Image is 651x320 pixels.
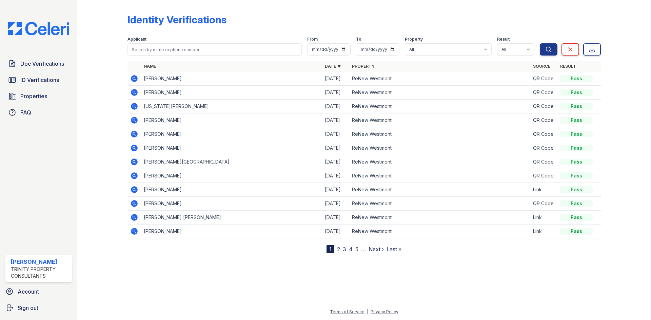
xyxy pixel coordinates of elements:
[141,113,322,127] td: [PERSON_NAME]
[530,183,557,197] td: Link
[530,100,557,113] td: QR Code
[349,246,353,253] a: 4
[337,246,340,253] a: 2
[530,211,557,225] td: Link
[530,86,557,100] td: QR Code
[367,309,368,314] div: |
[560,158,593,165] div: Pass
[322,197,349,211] td: [DATE]
[349,86,530,100] td: ReNew Westmont
[322,183,349,197] td: [DATE]
[5,106,72,119] a: FAQ
[330,309,364,314] a: Terms of Service
[20,60,64,68] span: Doc Verifications
[322,141,349,155] td: [DATE]
[18,304,38,312] span: Sign out
[349,72,530,86] td: ReNew Westmont
[560,145,593,151] div: Pass
[141,86,322,100] td: [PERSON_NAME]
[349,197,530,211] td: ReNew Westmont
[349,169,530,183] td: ReNew Westmont
[141,72,322,86] td: [PERSON_NAME]
[141,169,322,183] td: [PERSON_NAME]
[322,86,349,100] td: [DATE]
[560,200,593,207] div: Pass
[20,92,47,100] span: Properties
[356,37,361,42] label: To
[349,211,530,225] td: ReNew Westmont
[127,14,226,26] div: Identity Verifications
[349,225,530,238] td: ReNew Westmont
[3,285,75,298] a: Account
[343,246,346,253] a: 3
[349,113,530,127] td: ReNew Westmont
[530,197,557,211] td: QR Code
[325,64,341,69] a: Date ▼
[560,228,593,235] div: Pass
[322,127,349,141] td: [DATE]
[327,245,334,253] div: 1
[530,127,557,141] td: QR Code
[141,141,322,155] td: [PERSON_NAME]
[560,103,593,110] div: Pass
[530,141,557,155] td: QR Code
[369,246,384,253] a: Next ›
[349,155,530,169] td: ReNew Westmont
[20,108,31,116] span: FAQ
[322,100,349,113] td: [DATE]
[530,155,557,169] td: QR Code
[127,37,146,42] label: Applicant
[530,113,557,127] td: QR Code
[5,89,72,103] a: Properties
[349,183,530,197] td: ReNew Westmont
[322,211,349,225] td: [DATE]
[349,141,530,155] td: ReNew Westmont
[355,246,358,253] a: 5
[349,100,530,113] td: ReNew Westmont
[141,225,322,238] td: [PERSON_NAME]
[352,64,375,69] a: Property
[530,72,557,86] td: QR Code
[322,169,349,183] td: [DATE]
[141,197,322,211] td: [PERSON_NAME]
[349,127,530,141] td: ReNew Westmont
[560,214,593,221] div: Pass
[560,186,593,193] div: Pass
[497,37,510,42] label: Result
[322,113,349,127] td: [DATE]
[530,225,557,238] td: Link
[5,57,72,70] a: Doc Verifications
[371,309,398,314] a: Privacy Policy
[11,266,69,279] div: Trinity Property Consultants
[144,64,156,69] a: Name
[560,64,576,69] a: Result
[405,37,423,42] label: Property
[141,127,322,141] td: [PERSON_NAME]
[5,73,72,87] a: ID Verifications
[533,64,550,69] a: Source
[530,169,557,183] td: QR Code
[322,225,349,238] td: [DATE]
[3,22,75,35] img: CE_Logo_Blue-a8612792a0a2168367f1c8372b55b34899dd931a85d93a1a3d3e32e68fde9ad4.png
[560,89,593,96] div: Pass
[141,155,322,169] td: [PERSON_NAME][GEOGRAPHIC_DATA]
[18,287,39,296] span: Account
[307,37,318,42] label: From
[560,172,593,179] div: Pass
[361,245,366,253] span: …
[3,301,75,315] a: Sign out
[560,117,593,124] div: Pass
[322,72,349,86] td: [DATE]
[141,211,322,225] td: [PERSON_NAME] [PERSON_NAME]
[322,155,349,169] td: [DATE]
[141,183,322,197] td: [PERSON_NAME]
[560,75,593,82] div: Pass
[11,258,69,266] div: [PERSON_NAME]
[141,100,322,113] td: [US_STATE][PERSON_NAME]
[127,43,302,56] input: Search by name or phone number
[20,76,59,84] span: ID Verifications
[560,131,593,137] div: Pass
[387,246,401,253] a: Last »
